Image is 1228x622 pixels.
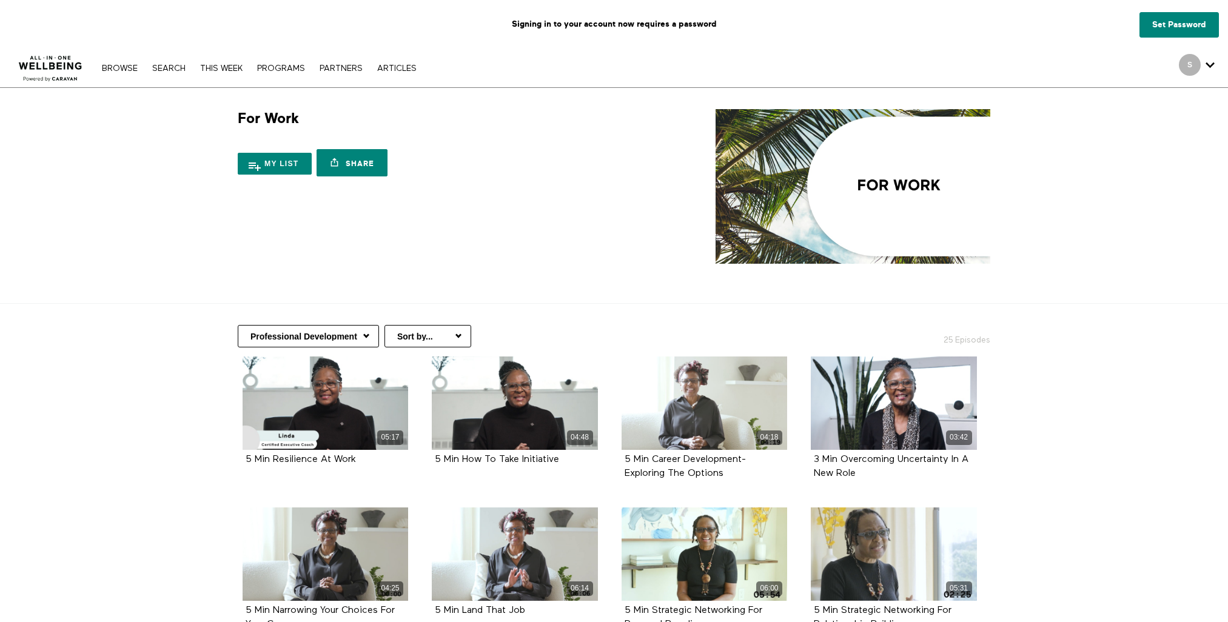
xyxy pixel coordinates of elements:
a: 3 Min Overcoming Uncertainty In A New Role 03:42 [811,356,977,450]
img: For Work [716,109,990,264]
a: 5 Min Resilience At Work [246,455,356,464]
a: Set Password [1139,12,1219,38]
div: 04:25 [377,581,403,595]
a: 5 Min Land That Job [435,606,525,615]
div: 06:14 [567,581,593,595]
img: CARAVAN [14,47,87,83]
a: 3 Min Overcoming Uncertainty In A New Role [814,455,968,478]
a: 5 Min Strategic Networking For Personal Branding 06:00 [622,507,788,601]
a: 5 Min How To Take Initiative [435,455,559,464]
div: Secondary [1170,48,1224,87]
h1: For Work [238,109,299,128]
a: 5 Min Narrowing Your Choices For Your Career 04:25 [243,507,409,601]
nav: Primary [96,62,422,74]
a: THIS WEEK [194,64,249,73]
a: 5 Min Resilience At Work 05:17 [243,356,409,450]
a: 5 Min Career Development- Exploring The Options [625,455,746,478]
h2: 25 Episodes [861,325,998,346]
a: 5 Min Career Development- Exploring The Options 04:18 [622,356,788,450]
a: Share [317,149,387,176]
a: Browse [96,64,144,73]
button: My list [238,153,312,175]
a: 5 Min Land That Job 06:14 [432,507,598,601]
p: Signing in to your account now requires a password [9,9,1219,39]
a: PARTNERS [314,64,369,73]
div: 05:17 [377,430,403,444]
a: 5 Min Strategic Networking For Relationship Building 05:31 [811,507,977,601]
a: 5 Min How To Take Initiative 04:48 [432,356,598,450]
div: 06:00 [756,581,782,595]
div: 03:42 [946,430,972,444]
div: 04:18 [756,430,782,444]
a: ARTICLES [371,64,423,73]
div: 05:31 [946,581,972,595]
div: 04:48 [567,430,593,444]
a: PROGRAMS [251,64,311,73]
a: Search [146,64,192,73]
